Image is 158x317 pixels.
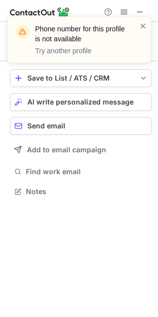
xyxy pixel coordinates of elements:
span: AI write personalized message [27,98,134,106]
span: Send email [27,122,65,130]
span: Add to email campaign [27,146,106,154]
button: Add to email campaign [10,141,152,159]
header: Phone number for this profile is not available [35,24,127,44]
button: Notes [10,185,152,199]
img: warning [14,24,30,40]
span: Find work email [26,167,148,176]
button: AI write personalized message [10,93,152,111]
button: Find work email [10,165,152,179]
p: Try another profile [35,46,127,56]
img: ContactOut v5.3.10 [10,6,70,18]
span: Notes [26,187,148,196]
button: Send email [10,117,152,135]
